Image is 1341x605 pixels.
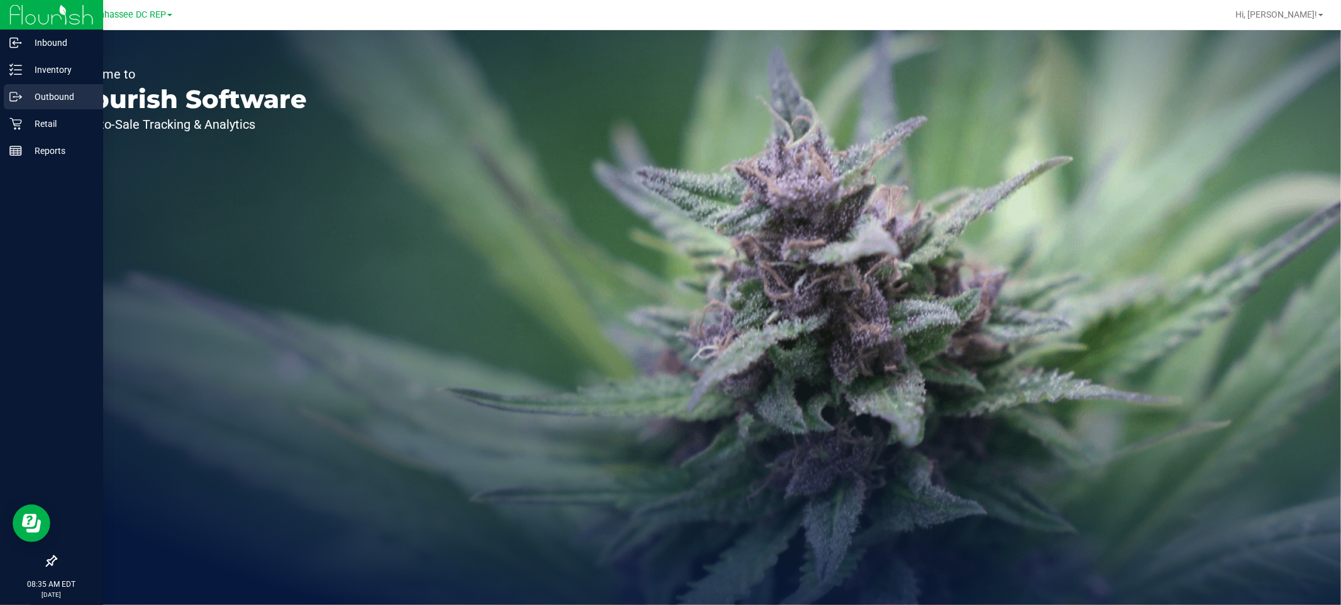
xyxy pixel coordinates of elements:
p: Reports [22,143,97,158]
span: Hi, [PERSON_NAME]! [1235,9,1317,19]
p: Outbound [22,89,97,104]
p: Seed-to-Sale Tracking & Analytics [68,118,307,131]
inline-svg: Retail [9,117,22,130]
p: Retail [22,116,97,131]
p: Flourish Software [68,87,307,112]
p: Welcome to [68,68,307,80]
inline-svg: Inventory [9,63,22,76]
p: [DATE] [6,590,97,599]
inline-svg: Reports [9,144,22,157]
inline-svg: Inbound [9,36,22,49]
iframe: Resource center [13,504,50,542]
p: Inventory [22,62,97,77]
inline-svg: Outbound [9,90,22,103]
p: Inbound [22,35,97,50]
p: 08:35 AM EDT [6,579,97,590]
span: Tallahassee DC REP [84,9,166,20]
